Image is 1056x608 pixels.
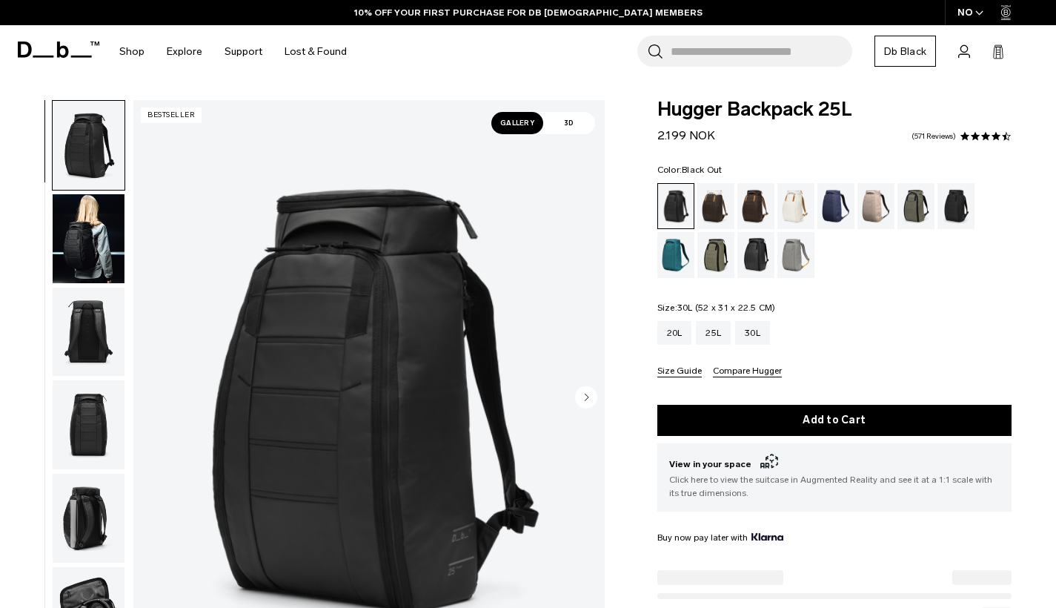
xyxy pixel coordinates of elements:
[669,455,1000,473] span: View in your space
[119,25,145,78] a: Shop
[53,101,124,190] img: Hugger Backpack 25L Black Out
[735,321,770,345] a: 30L
[141,108,202,123] p: Bestseller
[657,321,692,345] a: 20L
[354,6,703,19] a: 10% OFF YOUR FIRST PURCHASE FOR DB [DEMOGRAPHIC_DATA] MEMBERS
[108,25,358,78] nav: Main Navigation
[52,100,125,191] button: Hugger Backpack 25L Black Out
[657,531,783,544] span: Buy now pay later with
[285,25,347,78] a: Lost & Found
[657,232,694,278] a: Midnight Teal
[682,165,722,175] span: Black Out
[817,183,854,229] a: Blue Hour
[751,533,783,541] img: {"height" => 20, "alt" => "Klarna"}
[167,25,202,78] a: Explore
[225,25,262,78] a: Support
[52,473,125,564] button: Hugger Backpack 25L Black Out
[696,321,731,345] a: 25L
[657,366,702,377] button: Size Guide
[937,183,974,229] a: Charcoal Grey
[657,165,723,174] legend: Color:
[697,232,734,278] a: Mash Green
[53,288,124,377] img: Hugger Backpack 25L Black Out
[897,183,934,229] a: Forest Green
[657,303,776,312] legend: Size:
[657,100,1012,119] span: Hugger Backpack 25L
[657,183,694,229] a: Black Out
[737,183,774,229] a: Espresso
[575,386,597,411] button: Next slide
[911,133,956,140] a: 571 reviews
[52,194,125,284] button: Hugger Backpack 25L Black Out
[491,112,543,134] span: Gallery
[713,366,782,377] button: Compare Hugger
[697,183,734,229] a: Cappuccino
[52,380,125,470] button: Hugger Backpack 25L Black Out
[657,405,1012,436] button: Add to Cart
[543,112,595,134] span: 3D
[677,303,776,313] span: 30L (52 x 31 x 22.5 CM)
[669,473,1000,500] span: Click here to view the suitcase in Augmented Reality and see it at a 1:1 scale with its true dime...
[857,183,894,229] a: Fogbow Beige
[777,232,814,278] a: Sand Grey
[737,232,774,278] a: Reflective Black
[657,443,1012,512] button: View in your space Click here to view the suitcase in Augmented Reality and see it at a 1:1 scale...
[874,36,936,67] a: Db Black
[53,380,124,469] img: Hugger Backpack 25L Black Out
[657,128,715,142] span: 2.199 NOK
[53,194,124,283] img: Hugger Backpack 25L Black Out
[777,183,814,229] a: Oatmilk
[53,474,124,563] img: Hugger Backpack 25L Black Out
[52,287,125,377] button: Hugger Backpack 25L Black Out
